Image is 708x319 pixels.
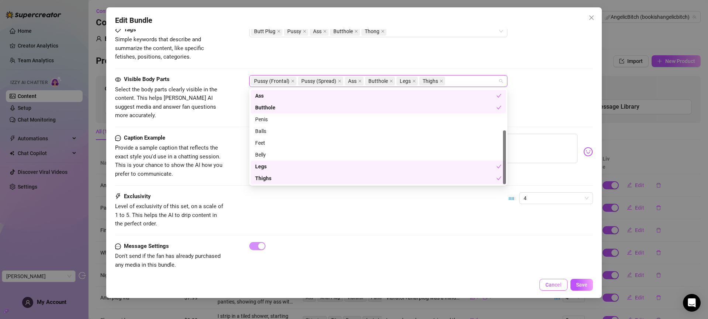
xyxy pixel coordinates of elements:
span: Pussy [287,27,301,35]
span: close [291,79,295,83]
div: Belly [255,151,502,159]
span: tag [115,27,121,33]
span: Pussy [284,27,308,36]
span: message [115,134,121,143]
button: Save [570,279,593,291]
div: Legs [251,161,506,172]
span: close [303,29,306,33]
span: close [440,79,443,83]
strong: Caption Example [124,134,165,141]
span: Pussy (Spread) [301,77,336,85]
span: close [389,79,393,83]
span: check [496,176,502,181]
span: Edit Bundle [115,15,152,26]
span: Simple keywords that describe and summarize the content, like specific fetishes, positions, categ... [115,36,204,60]
div: Butthole [255,104,496,112]
span: Pussy (Spread) [298,77,343,85]
div: Feet [251,137,506,149]
span: Pussy (Frontal) [251,77,296,85]
span: message [115,242,121,251]
span: Butthole [368,77,388,85]
div: Feet [255,139,502,147]
div: Thighs [255,174,496,182]
strong: Visible Body Parts [124,76,170,83]
span: close [277,29,281,33]
span: Butthole [330,27,360,36]
div: Balls [251,125,506,137]
button: Close [586,12,597,24]
span: Butt Plug [254,27,275,35]
span: check [496,164,502,169]
span: Thighs [423,77,438,85]
span: Provide a sample caption that reflects the exact style you'd use in a chatting session. This is y... [115,144,222,177]
div: Ass [255,92,496,100]
span: Butthole [333,27,353,35]
div: Open Intercom Messenger [683,294,701,312]
span: Close [586,15,597,21]
span: close [412,79,416,83]
span: close [338,79,341,83]
button: Cancel [539,279,568,291]
span: eye [115,77,121,83]
span: thunderbolt [115,192,121,201]
span: Level of exclusivity of this set, on a scale of 1 to 5. This helps the AI to drip content in the ... [115,203,223,227]
span: 4 [524,193,589,204]
div: Legs [255,162,496,171]
div: Ass [251,90,506,102]
span: close [354,29,358,33]
span: Ass [348,77,357,85]
div: Belly [251,149,506,161]
span: Butthole [365,77,395,85]
span: check [496,105,502,110]
span: Thong [365,27,379,35]
span: close [358,79,362,83]
span: Thong [361,27,386,36]
span: Ass [310,27,329,36]
span: close [381,29,385,33]
div: Balls [255,127,502,135]
span: Pussy (Frontal) [254,77,289,85]
div: Penis [251,113,506,125]
div: Thighs [251,172,506,184]
div: Penis [255,115,502,123]
span: close [589,15,594,21]
span: Butt Plug [251,27,282,36]
span: Save [576,282,587,288]
span: Ass [345,77,364,85]
span: Don't send if the fan has already purchased any media in this bundle. [115,253,221,268]
span: Ass [313,27,322,35]
img: svg%3e [583,147,593,157]
span: Legs [400,77,411,85]
span: Legs [396,77,418,85]
span: close [323,29,327,33]
strong: Message Settings [124,243,169,249]
strong: Tags [124,26,136,33]
span: check [496,93,502,98]
strong: Exclusivity [124,193,151,200]
div: Butthole [251,102,506,113]
span: Select the body parts clearly visible in the content. This helps [PERSON_NAME] AI suggest media a... [115,86,217,119]
span: Thighs [419,77,445,85]
span: Cancel [545,282,562,288]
